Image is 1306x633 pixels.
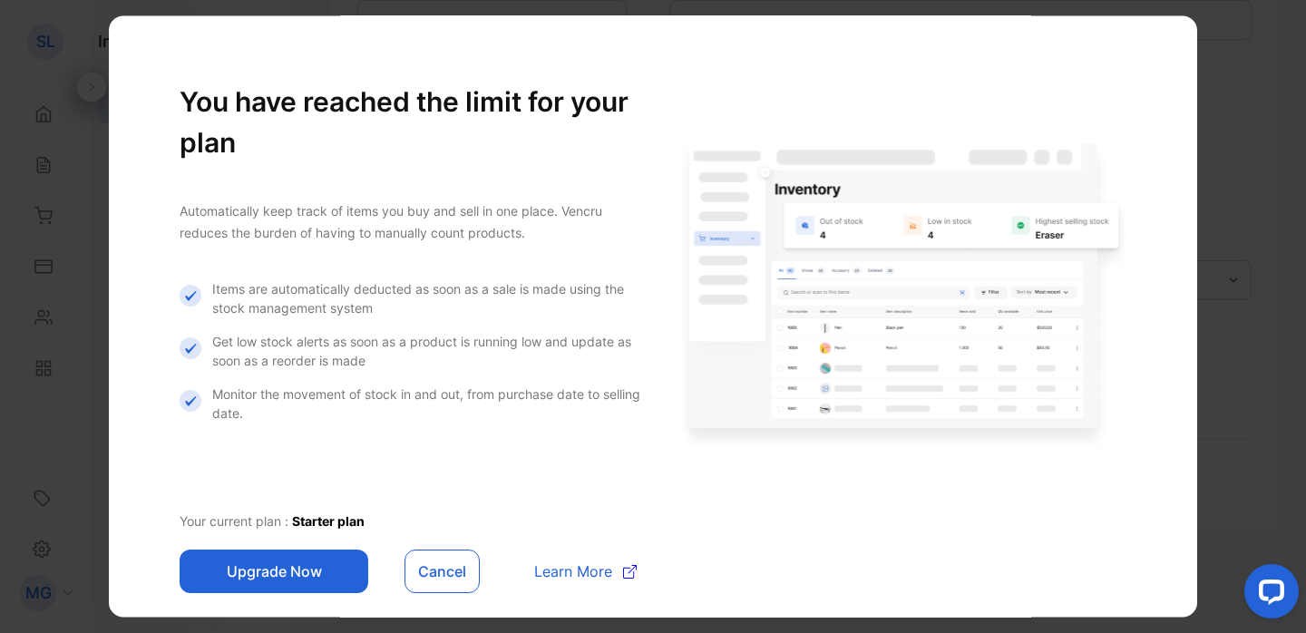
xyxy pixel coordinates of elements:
[212,385,645,423] p: Monitor the movement of stock in and out, from purchase date to selling date.
[516,560,637,582] a: Learn More
[1230,557,1306,633] iframe: LiveChat chat widget
[180,337,201,359] img: Icon
[180,513,292,529] span: Your current plan :
[180,203,602,240] span: Automatically keep track of items you buy and sell in one place. Vencru reduces the burden of hav...
[180,550,368,593] button: Upgrade Now
[534,560,612,582] span: Learn More
[212,279,645,317] p: Items are automatically deducted as soon as a sale is made using the stock management system
[292,513,365,529] span: Starter plan
[180,82,645,163] h1: You have reached the limit for your plan
[180,390,201,412] img: Icon
[180,285,201,307] img: Icon
[212,332,645,370] p: Get low stock alerts as soon as a product is running low and update as soon as a reorder is made
[404,550,480,593] button: Cancel
[681,141,1126,452] img: inventory gating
